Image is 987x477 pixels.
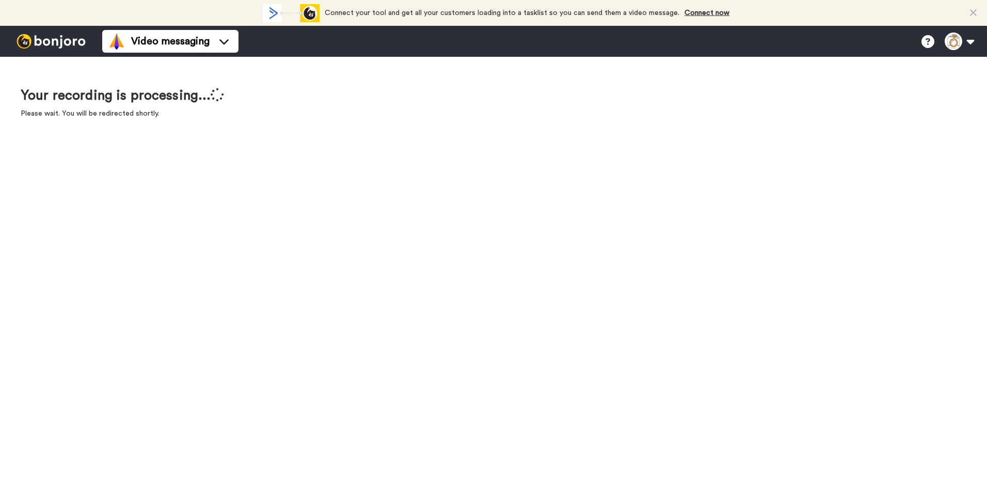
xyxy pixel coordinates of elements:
h1: Your recording is processing... [21,88,224,103]
div: animation [263,4,320,22]
span: Connect your tool and get all your customers loading into a tasklist so you can send them a video... [325,9,679,17]
p: Please wait. You will be redirected shortly. [21,108,224,119]
span: Video messaging [131,34,210,49]
a: Connect now [684,9,729,17]
img: vm-color.svg [108,33,125,50]
img: bj-logo-header-white.svg [12,34,90,49]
